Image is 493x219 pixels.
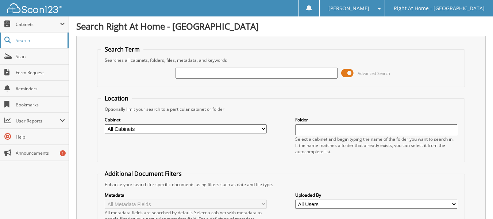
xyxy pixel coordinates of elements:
[101,45,143,53] legend: Search Term
[295,117,457,123] label: Folder
[394,6,485,11] span: Right At Home - [GEOGRAPHIC_DATA]
[7,3,62,13] img: scan123-logo-white.svg
[358,71,390,76] span: Advanced Search
[328,6,369,11] span: [PERSON_NAME]
[105,117,267,123] label: Cabinet
[16,118,60,124] span: User Reports
[101,181,461,188] div: Enhance your search for specific documents using filters such as date and file type.
[101,170,185,178] legend: Additional Document Filters
[295,136,457,155] div: Select a cabinet and begin typing the name of the folder you want to search in. If the name match...
[16,102,65,108] span: Bookmarks
[101,94,132,102] legend: Location
[16,150,65,156] span: Announcements
[295,192,457,198] label: Uploaded By
[101,57,461,63] div: Searches all cabinets, folders, files, metadata, and keywords
[60,150,66,156] div: 1
[16,86,65,92] span: Reminders
[76,20,486,32] h1: Search Right At Home - [GEOGRAPHIC_DATA]
[16,37,64,44] span: Search
[16,69,65,76] span: Form Request
[16,53,65,60] span: Scan
[16,21,60,27] span: Cabinets
[101,106,461,112] div: Optionally limit your search to a particular cabinet or folder
[16,134,65,140] span: Help
[105,192,267,198] label: Metadata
